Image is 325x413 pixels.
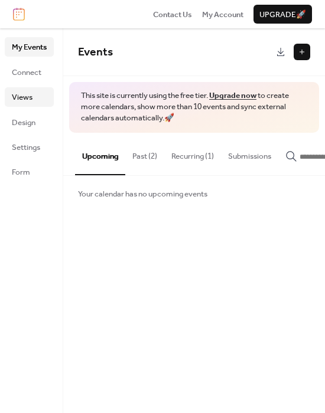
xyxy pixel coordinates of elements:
button: Upgrade🚀 [253,5,312,24]
span: Contact Us [153,9,192,21]
a: Form [5,162,54,181]
span: Settings [12,142,40,153]
span: Events [78,41,113,63]
a: Connect [5,63,54,81]
button: Upcoming [75,133,125,175]
a: Upgrade now [209,88,256,103]
span: Views [12,91,32,103]
span: Design [12,117,35,129]
a: Views [5,87,54,106]
span: Upgrade 🚀 [259,9,306,21]
button: Submissions [221,133,278,174]
span: Your calendar has no upcoming events [78,188,207,200]
span: This site is currently using the free tier. to create more calendars, show more than 10 events an... [81,90,307,124]
a: Settings [5,137,54,156]
img: logo [13,8,25,21]
span: My Events [12,41,47,53]
button: Past (2) [125,133,164,174]
a: My Events [5,37,54,56]
span: Form [12,166,30,178]
a: My Account [202,8,243,20]
span: My Account [202,9,243,21]
a: Design [5,113,54,132]
span: Connect [12,67,41,78]
a: Contact Us [153,8,192,20]
button: Recurring (1) [164,133,221,174]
